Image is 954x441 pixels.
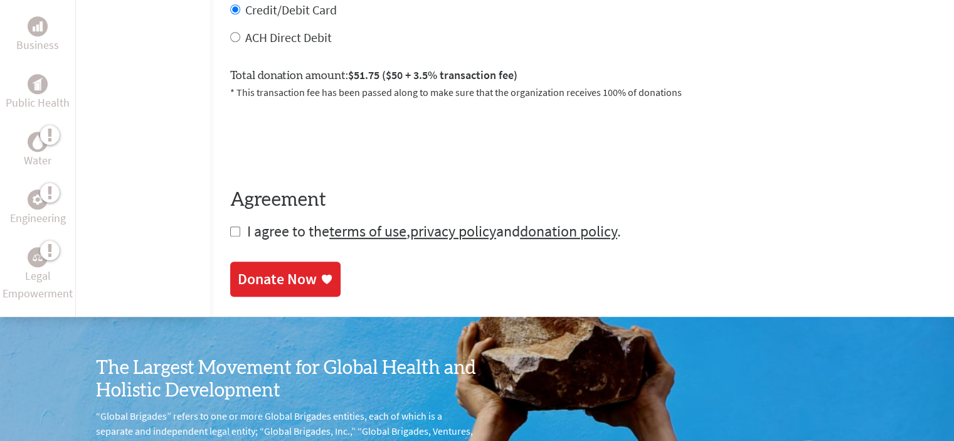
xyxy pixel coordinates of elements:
p: Water [24,152,51,169]
a: privacy policy [410,221,496,241]
p: Public Health [6,94,70,112]
img: Water [33,135,43,149]
a: Legal EmpowermentLegal Empowerment [3,247,73,302]
p: Engineering [10,210,66,227]
span: I agree to the , and . [247,221,621,241]
label: Credit/Debit Card [245,2,337,18]
a: Donate Now [230,262,341,297]
div: Public Health [28,74,48,94]
iframe: reCAPTCHA [230,115,421,164]
img: Business [33,21,43,31]
img: Public Health [33,78,43,90]
h4: Agreement [230,189,934,211]
img: Engineering [33,194,43,205]
a: WaterWater [24,132,51,169]
a: BusinessBusiness [16,16,59,54]
p: * This transaction fee has been passed along to make sure that the organization receives 100% of ... [230,85,934,100]
div: Water [28,132,48,152]
label: ACH Direct Debit [245,29,332,45]
h3: The Largest Movement for Global Health and Holistic Development [96,357,477,402]
div: Legal Empowerment [28,247,48,267]
a: EngineeringEngineering [10,189,66,227]
div: Engineering [28,189,48,210]
a: terms of use [329,221,406,241]
img: Legal Empowerment [33,253,43,261]
a: donation policy [520,221,617,241]
p: Legal Empowerment [3,267,73,302]
span: $51.75 ($50 + 3.5% transaction fee) [348,68,517,82]
label: Total donation amount: [230,66,517,85]
div: Donate Now [238,269,317,289]
a: Public HealthPublic Health [6,74,70,112]
p: Business [16,36,59,54]
div: Business [28,16,48,36]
